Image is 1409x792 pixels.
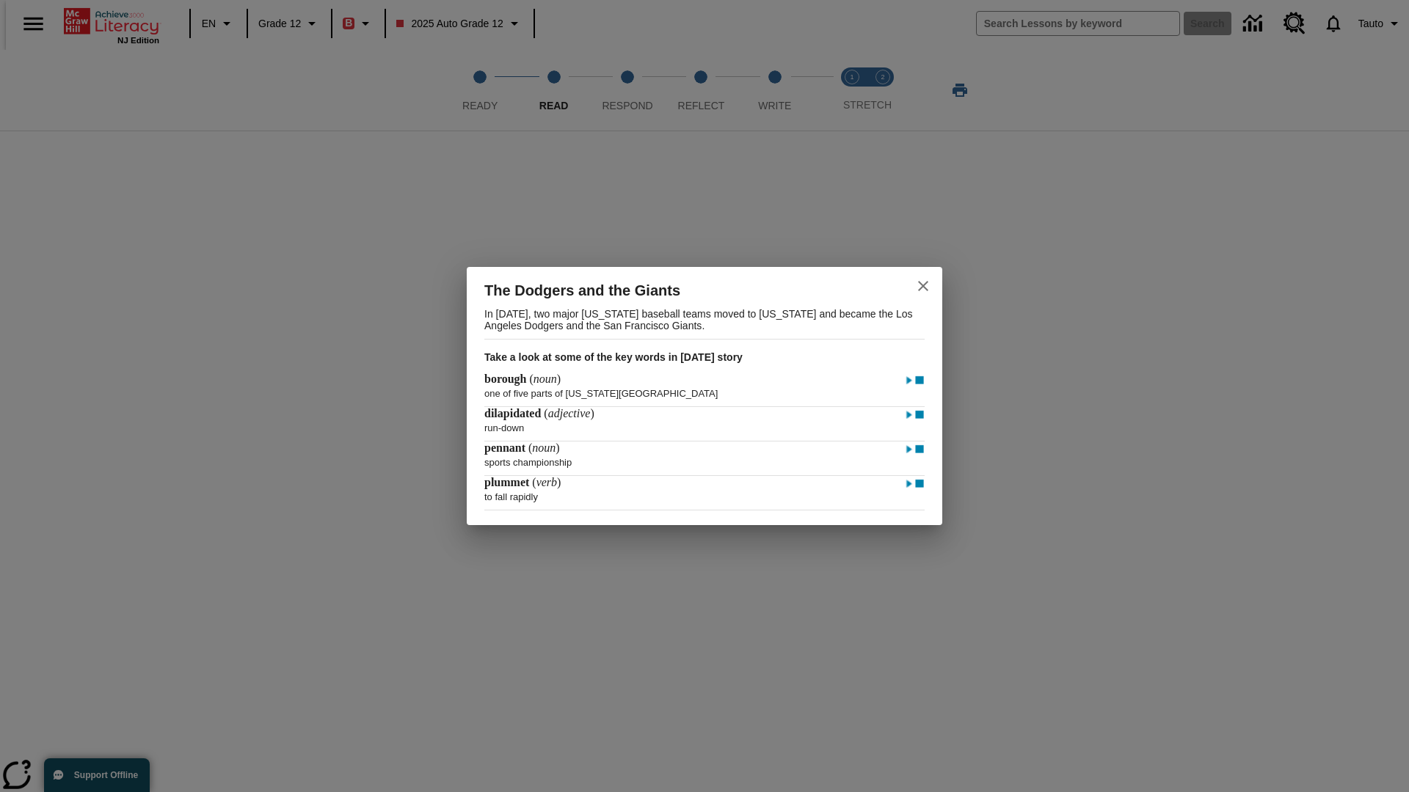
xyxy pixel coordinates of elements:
[904,373,914,388] img: Play - borough
[484,407,544,419] span: dilapidated
[484,302,925,339] p: In [DATE], two major [US_STATE] baseball teams moved to [US_STATE] and became the Los Angeles Dod...
[548,407,591,419] span: adjective
[484,450,925,468] p: sports championship
[534,373,557,385] span: noun
[484,484,925,502] p: to fall rapidly
[484,476,532,488] span: plummet
[532,441,556,454] span: noun
[484,373,561,386] h4: ( )
[914,442,925,457] img: Stop - pennant
[484,340,925,373] h3: Take a look at some of the key words in [DATE] story
[484,441,528,454] span: pennant
[914,408,925,422] img: Stop - dilapidated
[484,407,594,420] h4: ( )
[904,477,914,491] img: Play - plummet
[914,373,925,388] img: Stop - borough
[906,268,941,304] button: close
[904,408,914,422] img: Play - dilapidated
[904,442,914,457] img: Play - pennant
[914,477,925,491] img: Stop - plummet
[484,381,925,399] p: one of five parts of [US_STATE][GEOGRAPHIC_DATA]
[484,441,560,455] h4: ( )
[484,415,925,433] p: run-down
[484,373,530,385] span: borough
[484,279,881,302] h2: The Dodgers and the Giants
[484,476,561,489] h4: ( )
[536,476,557,488] span: verb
